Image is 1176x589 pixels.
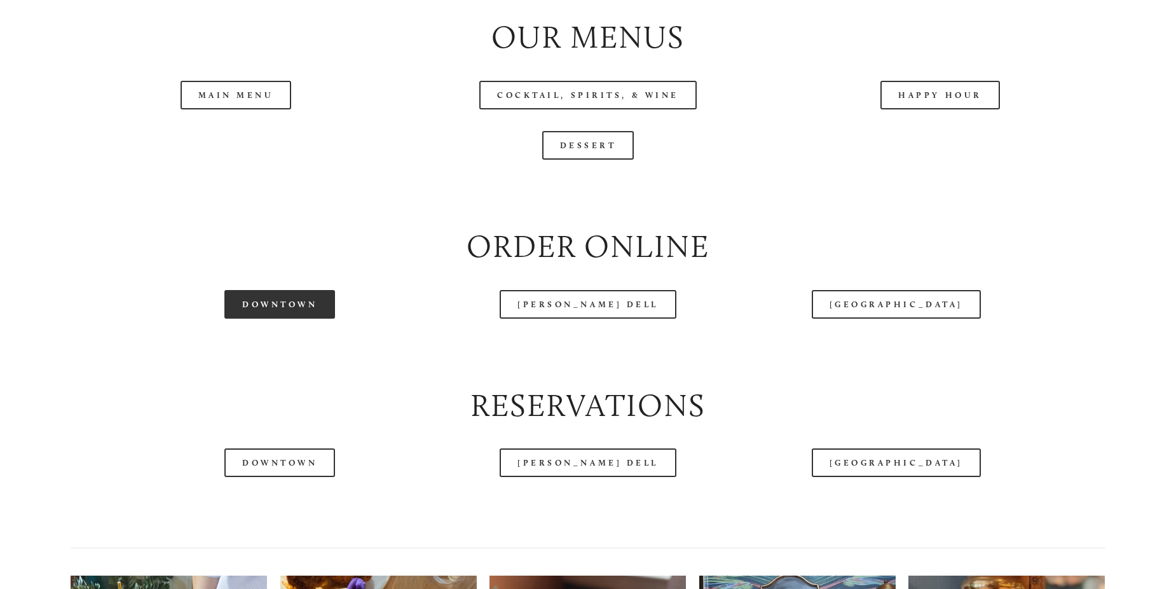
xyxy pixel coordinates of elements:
[542,131,634,160] a: Dessert
[71,384,1105,427] h2: Reservations
[224,290,335,319] a: Downtown
[500,290,676,319] a: [PERSON_NAME] Dell
[812,448,981,477] a: [GEOGRAPHIC_DATA]
[71,225,1105,268] h2: Order Online
[812,290,981,319] a: [GEOGRAPHIC_DATA]
[500,448,676,477] a: [PERSON_NAME] Dell
[224,448,335,477] a: Downtown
